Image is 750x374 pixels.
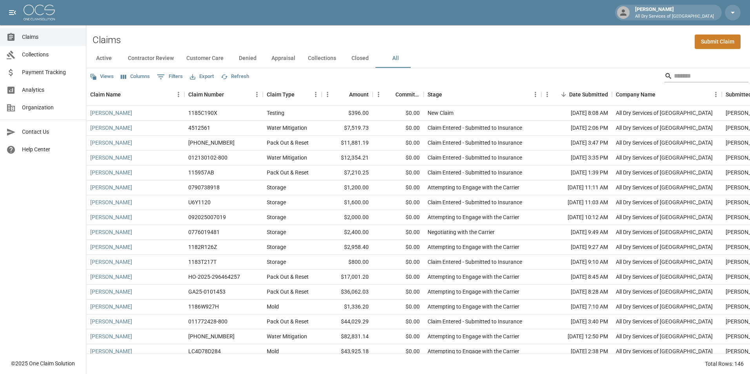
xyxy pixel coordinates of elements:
button: Export [188,71,216,83]
div: All Dry Services of Atlanta [616,169,713,176]
div: All Dry Services of Atlanta [616,109,713,117]
div: All Dry Services of Atlanta [616,288,713,296]
span: Payment Tracking [22,68,80,76]
div: [DATE] 11:03 AM [541,195,612,210]
div: [DATE] 2:06 PM [541,121,612,136]
div: $11,881.19 [322,136,373,151]
div: GA25-0101453 [188,288,226,296]
div: $1,336.20 [322,300,373,314]
div: Date Submitted [541,84,612,105]
div: Total Rows: 146 [705,360,744,368]
div: Claim Name [86,84,184,105]
p: All Dry Services of [GEOGRAPHIC_DATA] [635,13,714,20]
button: Views [88,71,116,83]
div: $36,062.03 [322,285,373,300]
div: $0.00 [373,300,424,314]
div: Claim Type [263,84,322,105]
a: [PERSON_NAME] [90,169,132,176]
div: $0.00 [373,344,424,359]
a: [PERSON_NAME] [90,124,132,132]
div: [DATE] 9:49 AM [541,225,612,240]
div: Water Mitigation [267,332,307,340]
div: 092025007019 [188,213,226,221]
div: $0.00 [373,106,424,121]
button: Closed [342,49,378,68]
div: [DATE] 12:50 PM [541,329,612,344]
div: Attempting to Engage with the Carrier [428,183,519,191]
div: All Dry Services of Atlanta [616,124,713,132]
div: Storage [267,228,286,236]
div: 1186W927H [188,303,219,310]
div: Pack Out & Reset [267,288,309,296]
div: Pack Out & Reset [267,169,309,176]
div: Amount [349,84,369,105]
span: Help Center [22,145,80,154]
div: $0.00 [373,329,424,344]
span: Collections [22,51,80,59]
div: $0.00 [373,240,424,255]
a: [PERSON_NAME] [90,139,132,147]
div: Mold [267,303,279,310]
span: Contact Us [22,128,80,136]
div: Claim Entered - Submitted to Insurance [428,318,522,325]
button: Sort [295,89,306,100]
div: All Dry Services of Atlanta [616,303,713,310]
a: [PERSON_NAME] [90,318,132,325]
a: [PERSON_NAME] [90,198,132,206]
span: Analytics [22,86,80,94]
div: [DATE] 8:08 AM [541,106,612,121]
div: All Dry Services of Atlanta [616,318,713,325]
div: Storage [267,213,286,221]
div: All Dry Services of Atlanta [616,183,713,191]
button: Menu [251,89,263,100]
div: Attempting to Engage with the Carrier [428,332,519,340]
div: Claim Name [90,84,121,105]
div: 0776019481 [188,228,220,236]
div: [DATE] 3:47 PM [541,136,612,151]
div: Mold [267,347,279,355]
a: [PERSON_NAME] [90,303,132,310]
button: Show filters [155,71,185,83]
div: Storage [267,198,286,206]
div: Stage [424,84,541,105]
div: $0.00 [373,314,424,329]
div: [DATE] 8:28 AM [541,285,612,300]
div: Attempting to Engage with the Carrier [428,243,519,251]
div: Attempting to Engage with the Carrier [428,273,519,281]
button: Customer Care [180,49,230,68]
div: [DATE] 3:35 PM [541,151,612,165]
button: Collections [302,49,342,68]
div: [PERSON_NAME] [632,5,717,20]
a: [PERSON_NAME] [90,243,132,251]
div: All Dry Services of Atlanta [616,154,713,162]
button: Menu [173,89,184,100]
div: Negotiating with the Carrier [428,228,495,236]
div: Attempting to Engage with the Carrier [428,213,519,221]
button: Appraisal [265,49,302,68]
button: Select columns [119,71,152,83]
div: $7,519.73 [322,121,373,136]
a: [PERSON_NAME] [90,213,132,221]
div: Attempting to Engage with the Carrier [428,288,519,296]
button: Active [86,49,122,68]
button: Sort [655,89,666,100]
div: Claim Entered - Submitted to Insurance [428,139,522,147]
span: Claims [22,33,80,41]
a: [PERSON_NAME] [90,347,132,355]
div: Water Mitigation [267,124,307,132]
div: Storage [267,243,286,251]
div: $44,029.29 [322,314,373,329]
button: Contractor Review [122,49,180,68]
div: $1,200.00 [322,180,373,195]
div: All Dry Services of Atlanta [616,213,713,221]
div: HO-2025-296464257 [188,273,240,281]
div: Testing [267,109,284,117]
div: $2,400.00 [322,225,373,240]
div: 0790738918 [188,183,220,191]
div: Pack Out & Reset [267,139,309,147]
a: [PERSON_NAME] [90,273,132,281]
div: Claim Entered - Submitted to Insurance [428,169,522,176]
div: $0.00 [373,165,424,180]
div: Stage [428,84,442,105]
div: Committed Amount [373,84,424,105]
